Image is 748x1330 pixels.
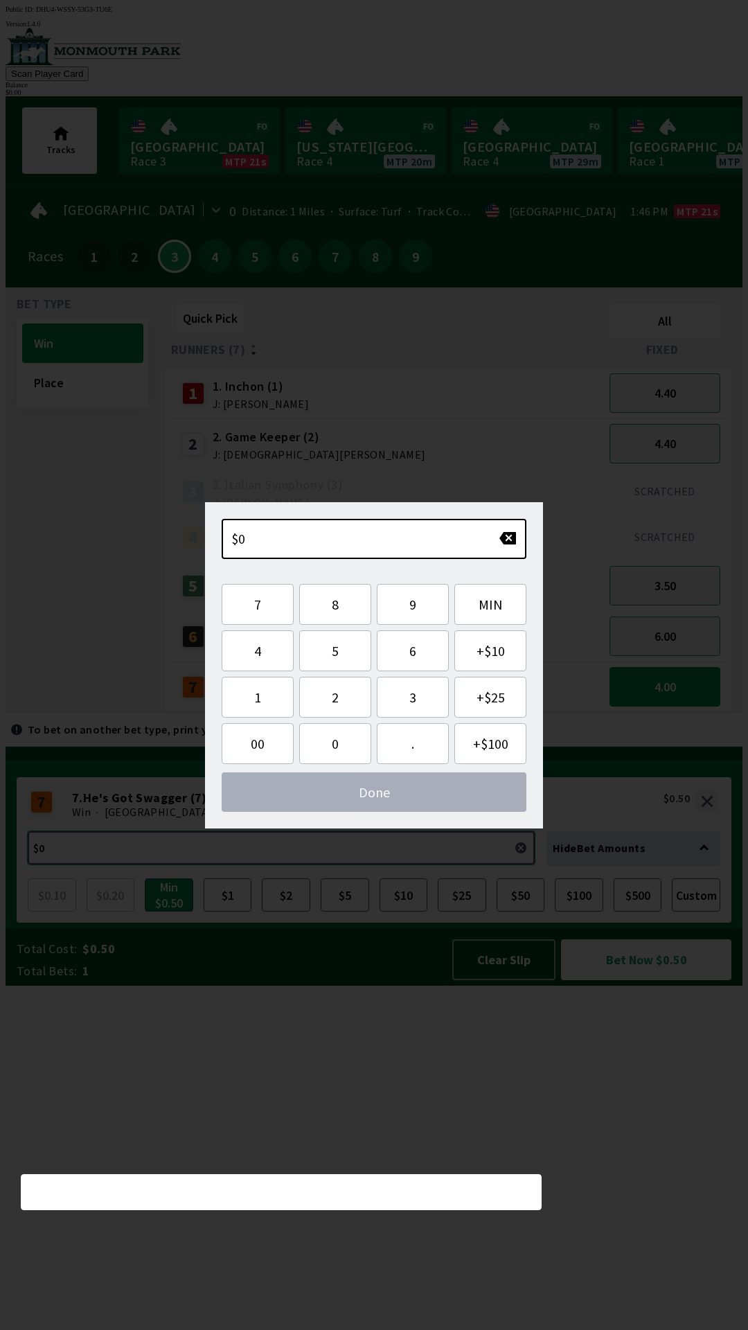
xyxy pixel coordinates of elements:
button: 8 [299,584,371,625]
span: 9 [389,596,437,613]
button: Done [222,772,526,812]
button: 6 [377,630,449,671]
button: . [377,723,449,764]
span: MIN [466,596,515,613]
button: 4 [222,630,294,671]
span: 8 [311,596,359,613]
button: 5 [299,630,371,671]
button: +$25 [454,677,526,718]
span: + $100 [466,735,515,752]
button: 00 [222,723,294,764]
span: 3 [389,689,437,706]
span: Done [233,783,515,801]
span: 5 [311,642,359,659]
button: 0 [299,723,371,764]
button: 2 [299,677,371,718]
span: 4 [233,642,282,659]
span: 7 [233,596,282,613]
span: 1 [233,689,282,706]
span: 0 [311,735,359,752]
button: MIN [454,584,526,625]
span: 6 [389,642,437,659]
span: 2 [311,689,359,706]
span: + $25 [466,689,515,706]
span: $0 [231,530,246,547]
button: 3 [377,677,449,718]
button: +$100 [454,723,526,764]
button: 9 [377,584,449,625]
button: 7 [222,584,294,625]
span: 00 [233,735,282,752]
span: . [389,735,437,752]
button: +$10 [454,630,526,671]
span: + $10 [466,642,515,659]
button: 1 [222,677,294,718]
